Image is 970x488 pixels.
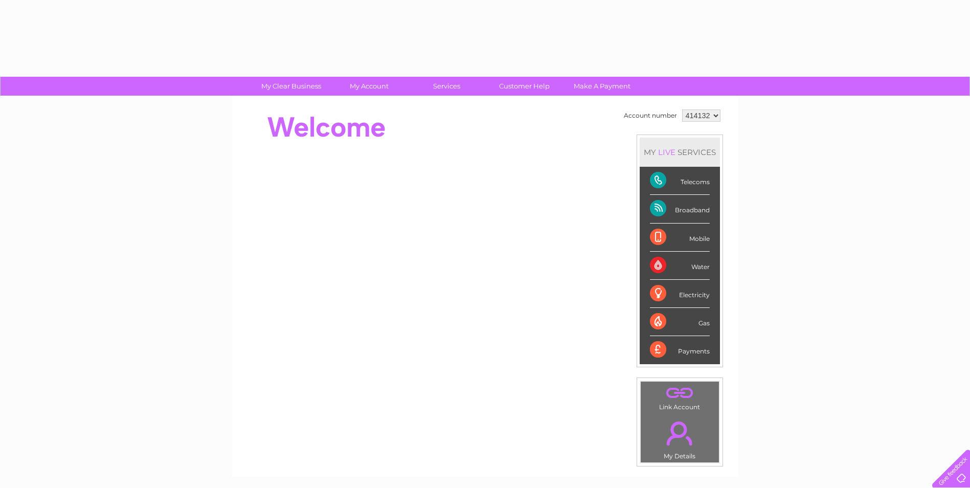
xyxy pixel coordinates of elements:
div: Payments [650,336,710,364]
div: LIVE [656,147,678,157]
a: Customer Help [482,77,567,96]
div: Mobile [650,224,710,252]
a: . [643,384,716,402]
a: . [643,415,716,451]
td: Link Account [640,381,719,413]
td: My Details [640,413,719,463]
div: Water [650,252,710,280]
a: Services [404,77,489,96]
div: Broadband [650,195,710,223]
a: My Clear Business [249,77,333,96]
a: Make A Payment [560,77,644,96]
div: Electricity [650,280,710,308]
a: My Account [327,77,411,96]
div: Gas [650,308,710,336]
div: MY SERVICES [640,138,720,167]
td: Account number [621,107,680,124]
div: Telecoms [650,167,710,195]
